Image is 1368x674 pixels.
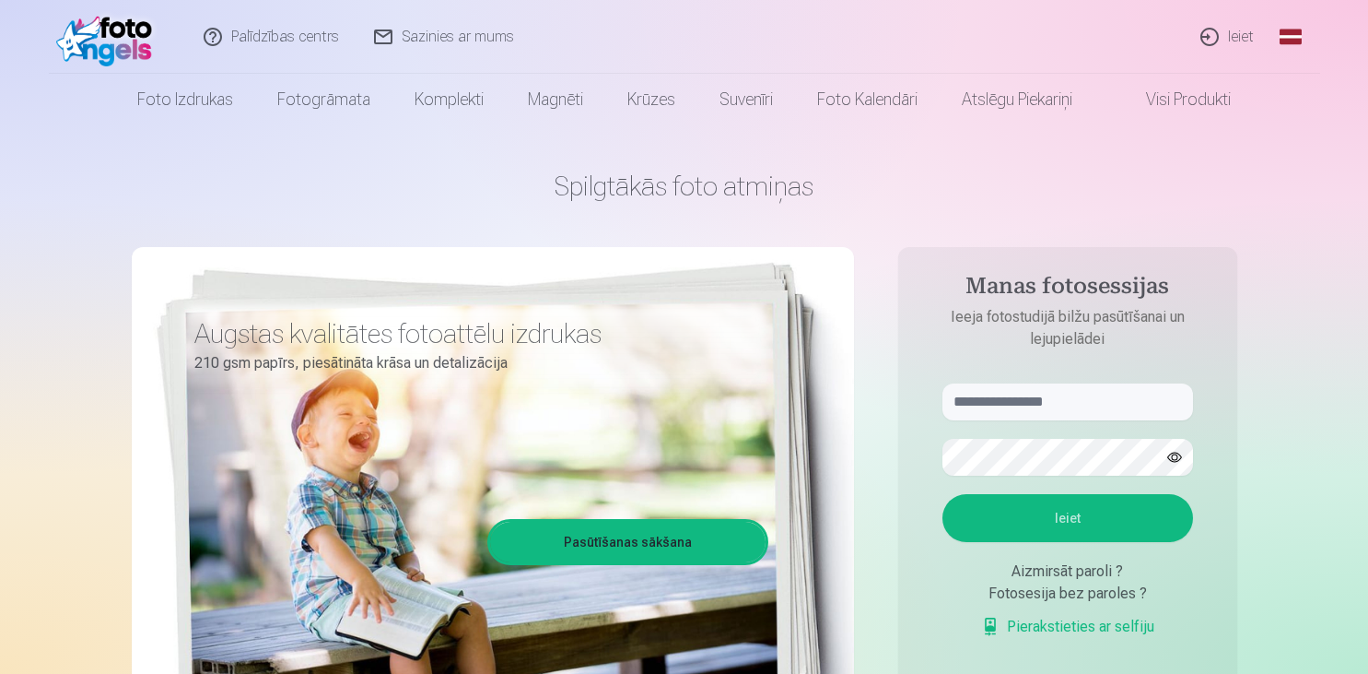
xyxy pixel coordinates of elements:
h3: Augstas kvalitātes fotoattēlu izdrukas [194,317,754,350]
a: Foto izdrukas [115,74,255,125]
h1: Spilgtākās foto atmiņas [132,170,1237,203]
h4: Manas fotosessijas [924,273,1211,306]
div: Fotosesija bez paroles ? [942,583,1193,605]
a: Komplekti [392,74,506,125]
a: Krūzes [605,74,697,125]
a: Foto kalendāri [795,74,940,125]
button: Ieiet [942,494,1193,542]
img: /fa1 [56,7,162,66]
a: Atslēgu piekariņi [940,74,1094,125]
a: Pasūtīšanas sākšana [490,522,766,562]
a: Pierakstieties ar selfiju [981,616,1154,638]
p: 210 gsm papīrs, piesātināta krāsa un detalizācija [194,350,754,376]
a: Suvenīri [697,74,795,125]
a: Visi produkti [1094,74,1253,125]
div: Aizmirsāt paroli ? [942,561,1193,583]
a: Fotogrāmata [255,74,392,125]
p: Ieeja fotostudijā bilžu pasūtīšanai un lejupielādei [924,306,1211,350]
a: Magnēti [506,74,605,125]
